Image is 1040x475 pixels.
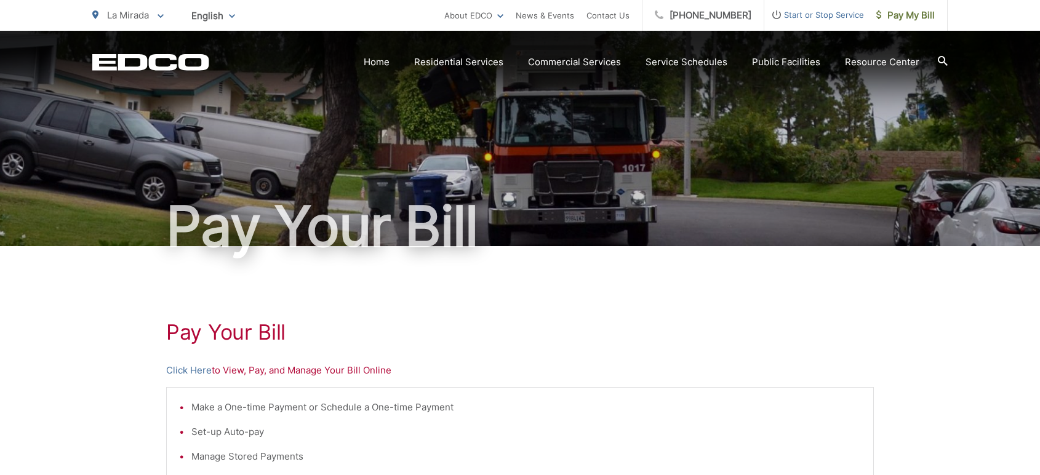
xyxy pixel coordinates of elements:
[191,425,861,439] li: Set-up Auto-pay
[92,54,209,71] a: EDCD logo. Return to the homepage.
[107,9,149,21] span: La Mirada
[166,320,874,345] h1: Pay Your Bill
[876,8,935,23] span: Pay My Bill
[752,55,820,70] a: Public Facilities
[92,196,948,257] h1: Pay Your Bill
[444,8,503,23] a: About EDCO
[414,55,503,70] a: Residential Services
[646,55,727,70] a: Service Schedules
[586,8,630,23] a: Contact Us
[364,55,390,70] a: Home
[528,55,621,70] a: Commercial Services
[166,363,874,378] p: to View, Pay, and Manage Your Bill Online
[182,5,244,26] span: English
[845,55,919,70] a: Resource Center
[191,400,861,415] li: Make a One-time Payment or Schedule a One-time Payment
[191,449,861,464] li: Manage Stored Payments
[166,363,212,378] a: Click Here
[516,8,574,23] a: News & Events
